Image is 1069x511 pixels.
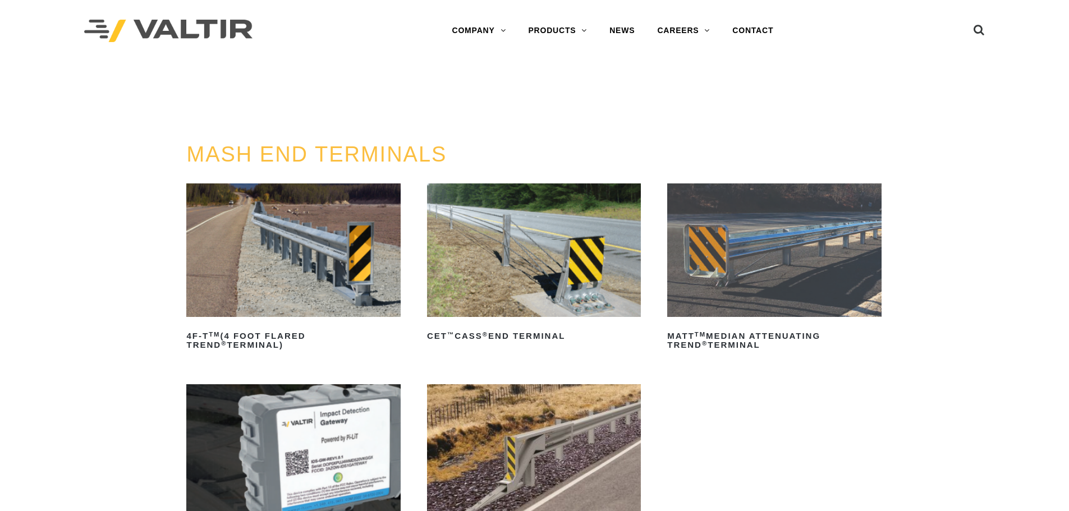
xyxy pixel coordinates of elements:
sup: ® [221,340,227,347]
sup: ® [702,340,708,347]
sup: ™ [447,331,455,338]
sup: ® [483,331,488,338]
a: 4F-TTM(4 Foot Flared TREND®Terminal) [186,183,400,354]
img: Valtir [84,20,253,43]
a: CAREERS [646,20,721,42]
a: MASH END TERMINALS [186,142,447,166]
h2: 4F-T (4 Foot Flared TREND Terminal) [186,327,400,354]
h2: CET CASS End Terminal [427,327,641,345]
a: MATTTMMedian Attenuating TREND®Terminal [667,183,881,354]
a: CET™CASS®End Terminal [427,183,641,345]
a: CONTACT [721,20,784,42]
a: NEWS [598,20,646,42]
a: PRODUCTS [517,20,598,42]
a: COMPANY [441,20,517,42]
h2: MATT Median Attenuating TREND Terminal [667,327,881,354]
sup: TM [209,331,220,338]
sup: TM [695,331,706,338]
